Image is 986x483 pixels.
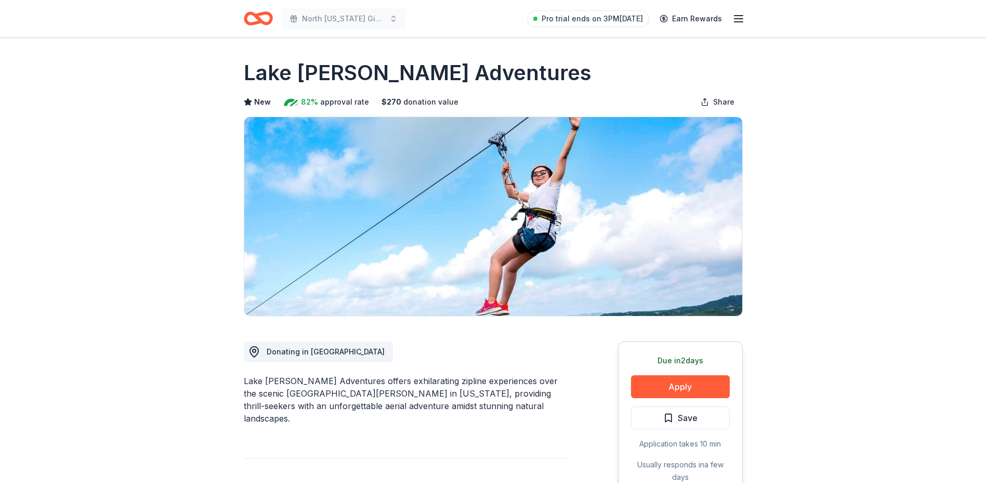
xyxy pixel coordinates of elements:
button: Share [692,92,743,112]
span: Save [678,411,698,425]
span: approval rate [320,96,369,108]
span: Pro trial ends on 3PM[DATE] [542,12,643,25]
a: Earn Rewards [653,9,728,28]
h1: Lake [PERSON_NAME] Adventures [244,58,591,87]
div: Lake [PERSON_NAME] Adventures offers exhilarating zipline experiences over the scenic [GEOGRAPHIC... [244,375,568,425]
a: Pro trial ends on 3PM[DATE] [527,10,649,27]
span: donation value [403,96,458,108]
button: Apply [631,375,730,398]
span: Donating in [GEOGRAPHIC_DATA] [267,347,385,356]
span: North [US_STATE] Giving Day [302,12,385,25]
span: $ 270 [382,96,401,108]
span: Share [713,96,734,108]
a: Home [244,6,273,31]
button: North [US_STATE] Giving Day [281,8,406,29]
div: Application takes 10 min [631,438,730,450]
span: New [254,96,271,108]
img: Image for Lake Travis Zipline Adventures [244,117,742,316]
span: 82% [301,96,318,108]
div: Due in 2 days [631,354,730,367]
button: Save [631,406,730,429]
